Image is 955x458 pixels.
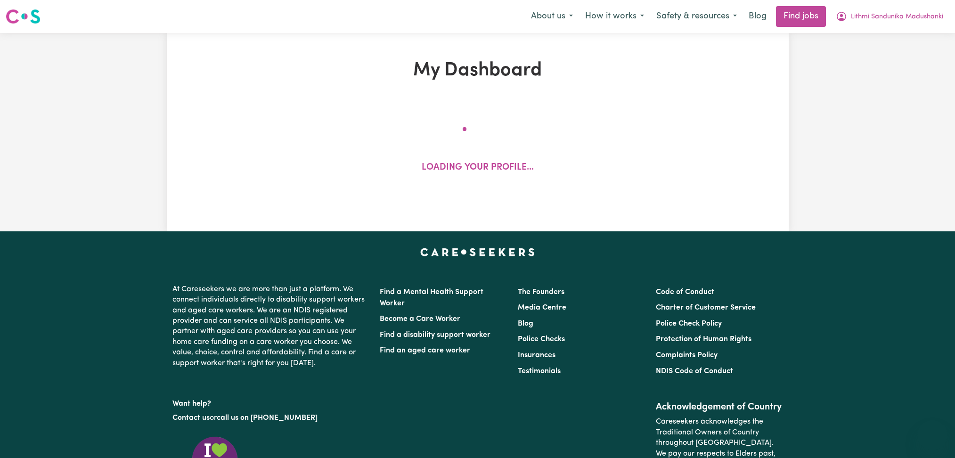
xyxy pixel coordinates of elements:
[6,8,41,25] img: Careseekers logo
[172,409,368,427] p: or
[776,6,826,27] a: Find jobs
[172,395,368,409] p: Want help?
[851,12,943,22] span: Lithmi Sandunika Madushanki
[518,335,565,343] a: Police Checks
[743,6,772,27] a: Blog
[380,288,483,307] a: Find a Mental Health Support Worker
[420,248,535,256] a: Careseekers home page
[6,6,41,27] a: Careseekers logo
[656,320,722,327] a: Police Check Policy
[830,7,949,26] button: My Account
[276,59,679,82] h1: My Dashboard
[518,320,533,327] a: Blog
[917,420,947,450] iframe: Button to launch messaging window
[518,352,555,359] a: Insurances
[380,331,490,339] a: Find a disability support worker
[172,280,368,372] p: At Careseekers we are more than just a platform. We connect individuals directly to disability su...
[656,304,756,311] a: Charter of Customer Service
[172,414,210,422] a: Contact us
[656,335,751,343] a: Protection of Human Rights
[656,288,714,296] a: Code of Conduct
[656,368,733,375] a: NDIS Code of Conduct
[422,161,534,175] p: Loading your profile...
[650,7,743,26] button: Safety & resources
[656,352,718,359] a: Complaints Policy
[525,7,579,26] button: About us
[217,414,318,422] a: call us on [PHONE_NUMBER]
[579,7,650,26] button: How it works
[518,288,564,296] a: The Founders
[380,315,460,323] a: Become a Care Worker
[656,401,783,413] h2: Acknowledgement of Country
[518,304,566,311] a: Media Centre
[518,368,561,375] a: Testimonials
[380,347,470,354] a: Find an aged care worker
